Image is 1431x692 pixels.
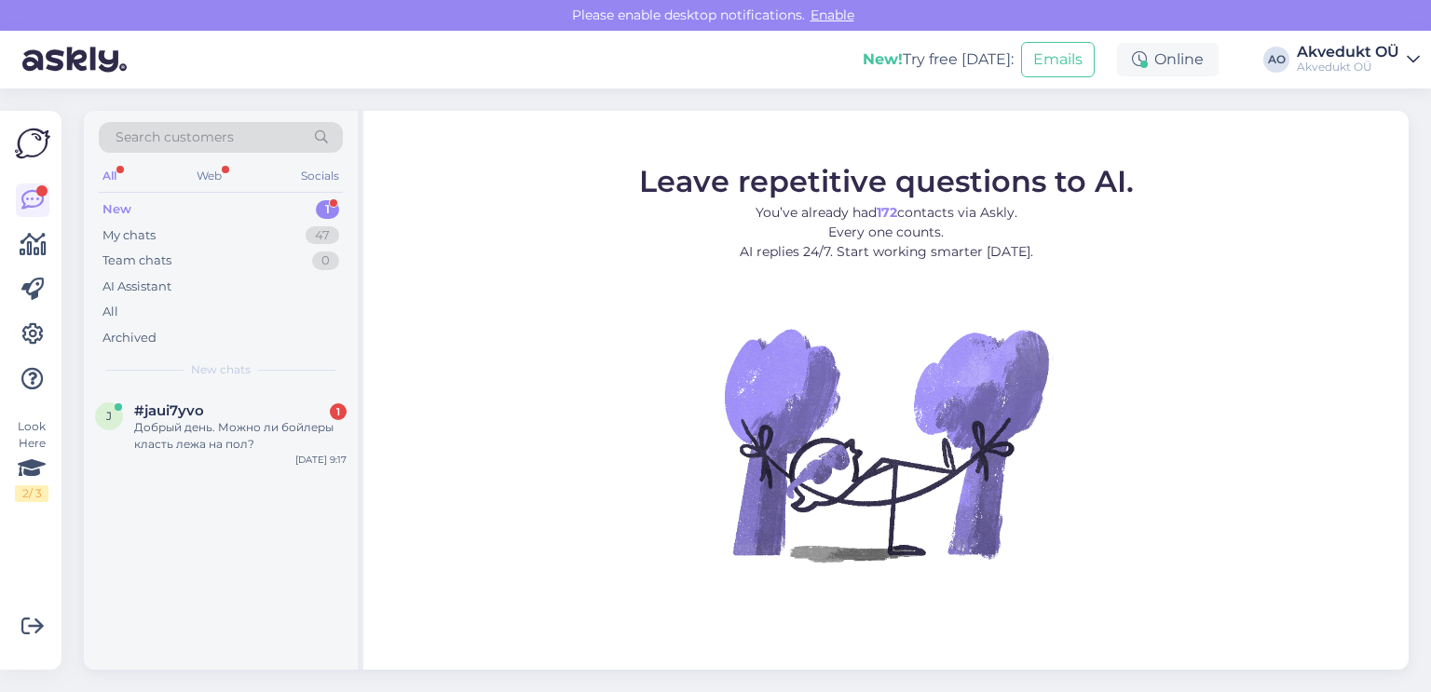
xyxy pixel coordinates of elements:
[193,164,225,188] div: Web
[1021,42,1095,77] button: Emails
[99,164,120,188] div: All
[102,303,118,321] div: All
[330,403,347,420] div: 1
[1263,47,1289,73] div: AO
[306,226,339,245] div: 47
[639,203,1134,262] p: You’ve already had contacts via Askly. Every one counts. AI replies 24/7. Start working smarter [...
[102,251,171,270] div: Team chats
[106,409,112,423] span: j
[102,278,171,296] div: AI Assistant
[295,453,347,467] div: [DATE] 9:17
[805,7,860,23] span: Enable
[102,226,156,245] div: My chats
[718,277,1054,612] img: No Chat active
[15,418,48,502] div: Look Here
[863,50,903,68] b: New!
[191,361,251,378] span: New chats
[102,200,131,219] div: New
[134,419,347,453] div: Добрый день. Можно ли бойлеры класть лежа на пол?
[1297,45,1420,75] a: Akvedukt OÜAkvedukt OÜ
[312,251,339,270] div: 0
[15,126,50,161] img: Askly Logo
[1297,45,1399,60] div: Akvedukt OÜ
[1117,43,1219,76] div: Online
[863,48,1014,71] div: Try free [DATE]:
[134,402,204,419] span: #jaui7yvo
[1297,60,1399,75] div: Akvedukt OÜ
[297,164,343,188] div: Socials
[639,163,1134,199] span: Leave repetitive questions to AI.
[15,485,48,502] div: 2 / 3
[116,128,234,147] span: Search customers
[316,200,339,219] div: 1
[877,204,897,221] b: 172
[102,329,157,347] div: Archived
